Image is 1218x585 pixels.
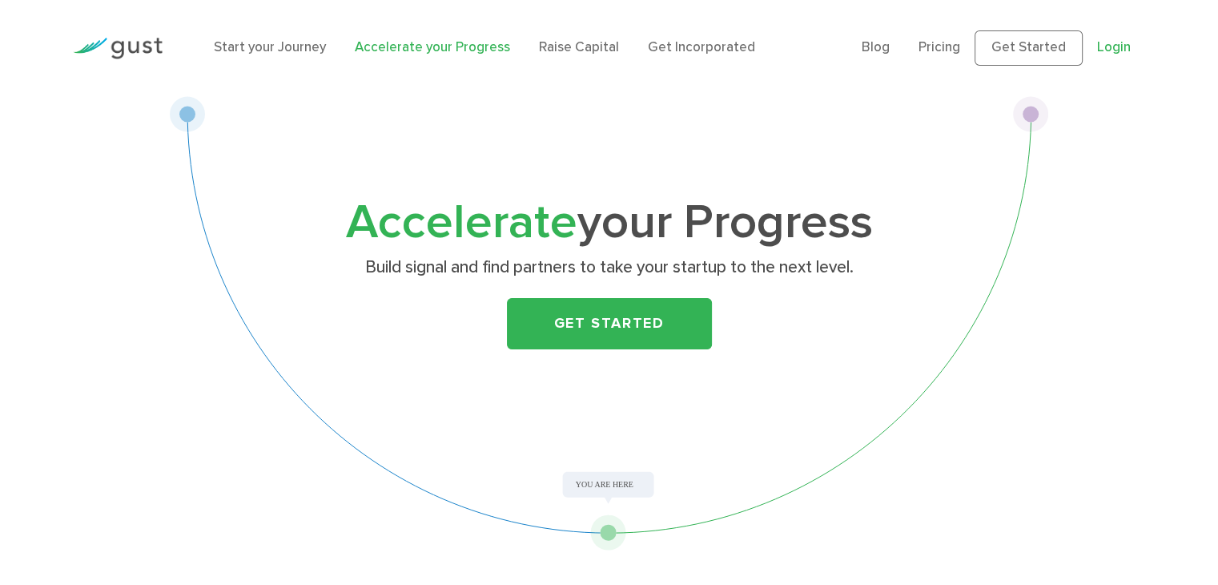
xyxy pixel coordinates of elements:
a: Get Started [507,298,712,349]
a: Get Started [975,30,1083,66]
a: Accelerate your Progress [355,39,510,55]
a: Raise Capital [539,39,619,55]
span: Accelerate [346,194,577,251]
a: Pricing [919,39,960,55]
a: Blog [862,39,890,55]
a: Get Incorporated [648,39,755,55]
h1: your Progress [293,201,926,245]
img: Gust Logo [73,38,163,59]
p: Build signal and find partners to take your startup to the next level. [299,256,919,279]
a: Start your Journey [214,39,326,55]
a: Login [1097,39,1131,55]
